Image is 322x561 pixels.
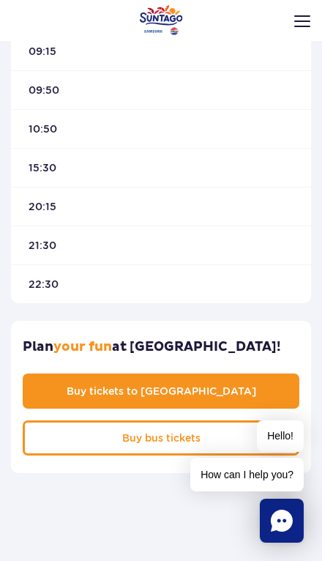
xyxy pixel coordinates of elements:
[112,338,281,355] font: at [GEOGRAPHIC_DATA]!
[29,162,56,174] font: 15:30
[267,430,293,442] font: Hello!
[29,84,59,96] font: 09:50
[29,201,56,212] font: 20:15
[260,499,304,543] div: Chat
[23,420,299,456] a: Buy bus tickets
[53,338,112,355] font: your fun
[29,239,56,251] font: 21:30
[201,469,293,480] font: How can I help you?
[29,123,57,135] font: 10:50
[23,338,53,355] font: Plan
[294,15,310,27] img: Open menu
[23,374,299,409] a: Buy tickets to [GEOGRAPHIC_DATA]
[29,278,59,290] font: 22:30
[140,5,183,35] a: Park of Poland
